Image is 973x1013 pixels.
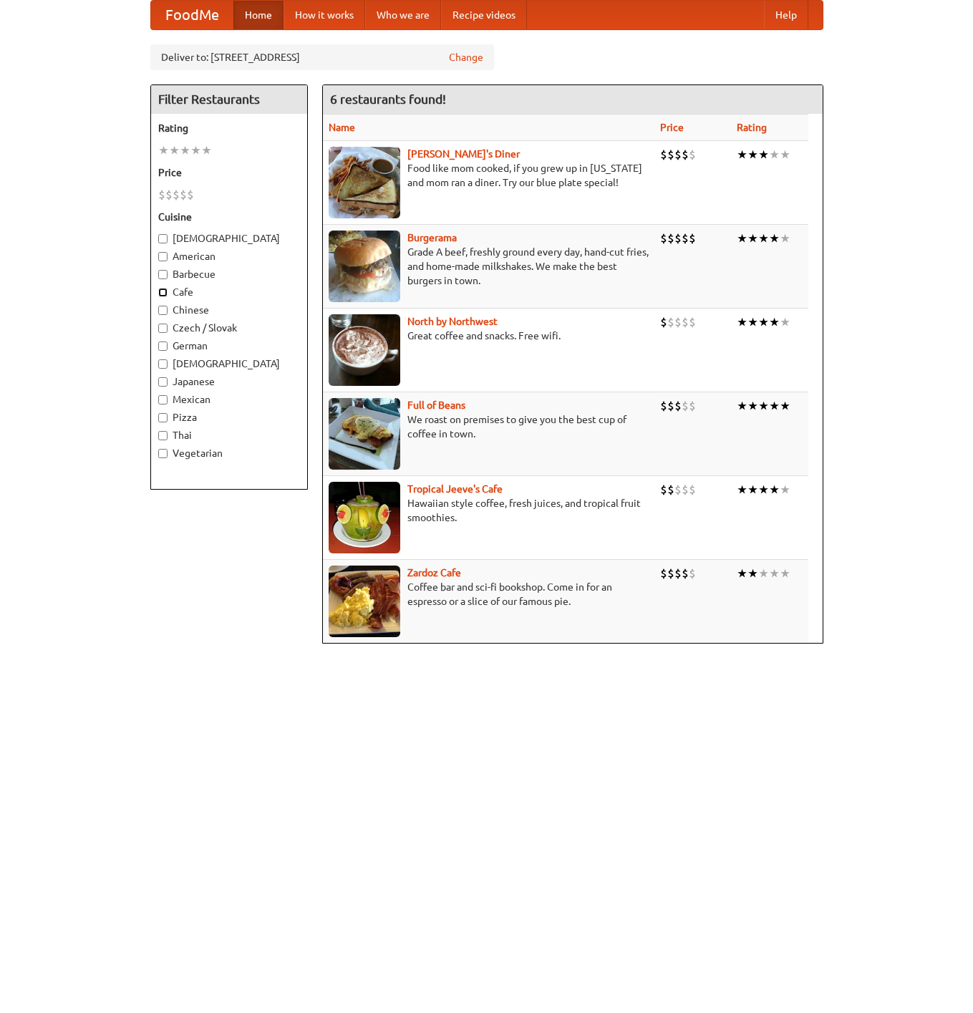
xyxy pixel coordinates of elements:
[158,395,168,404] input: Mexican
[158,359,168,369] input: [DEMOGRAPHIC_DATA]
[151,85,307,114] h4: Filter Restaurants
[689,398,696,414] li: $
[173,187,180,203] li: $
[737,398,747,414] li: ★
[158,357,300,371] label: [DEMOGRAPHIC_DATA]
[158,231,300,246] label: [DEMOGRAPHIC_DATA]
[660,398,667,414] li: $
[737,566,747,581] li: ★
[674,398,682,414] li: $
[329,412,649,441] p: We roast on premises to give you the best cup of coffee in town.
[660,147,667,163] li: $
[158,165,300,180] h5: Price
[689,482,696,498] li: $
[407,567,461,578] b: Zardoz Cafe
[158,187,165,203] li: $
[769,147,780,163] li: ★
[747,231,758,246] li: ★
[758,314,769,330] li: ★
[329,147,400,218] img: sallys.jpg
[441,1,527,29] a: Recipe videos
[165,187,173,203] li: $
[682,314,689,330] li: $
[780,482,790,498] li: ★
[769,314,780,330] li: ★
[737,122,767,133] a: Rating
[329,482,400,553] img: jeeves.jpg
[407,232,457,243] b: Burgerama
[329,580,649,609] p: Coffee bar and sci-fi bookshop. Come in for an espresso or a slice of our famous pie.
[158,288,168,297] input: Cafe
[769,231,780,246] li: ★
[737,482,747,498] li: ★
[190,142,201,158] li: ★
[660,482,667,498] li: $
[660,314,667,330] li: $
[158,285,300,299] label: Cafe
[158,249,300,263] label: American
[407,316,498,327] b: North by Northwest
[660,122,684,133] a: Price
[674,231,682,246] li: $
[329,566,400,637] img: zardoz.jpg
[660,566,667,581] li: $
[158,306,168,315] input: Chinese
[682,482,689,498] li: $
[329,398,400,470] img: beans.jpg
[158,413,168,422] input: Pizza
[758,231,769,246] li: ★
[747,566,758,581] li: ★
[689,566,696,581] li: $
[407,148,520,160] a: [PERSON_NAME]'s Diner
[158,303,300,317] label: Chinese
[158,321,300,335] label: Czech / Slovak
[151,1,233,29] a: FoodMe
[150,44,494,70] div: Deliver to: [STREET_ADDRESS]
[158,374,300,389] label: Japanese
[449,50,483,64] a: Change
[674,566,682,581] li: $
[769,566,780,581] li: ★
[667,147,674,163] li: $
[780,231,790,246] li: ★
[667,566,674,581] li: $
[158,449,168,458] input: Vegetarian
[667,482,674,498] li: $
[158,267,300,281] label: Barbecue
[682,147,689,163] li: $
[407,399,465,411] a: Full of Beans
[747,147,758,163] li: ★
[330,92,446,106] ng-pluralize: 6 restaurants found!
[158,210,300,224] h5: Cuisine
[689,231,696,246] li: $
[689,147,696,163] li: $
[747,398,758,414] li: ★
[674,147,682,163] li: $
[667,231,674,246] li: $
[758,566,769,581] li: ★
[329,231,400,302] img: burgerama.jpg
[158,392,300,407] label: Mexican
[158,121,300,135] h5: Rating
[682,566,689,581] li: $
[329,496,649,525] p: Hawaiian style coffee, fresh juices, and tropical fruit smoothies.
[667,398,674,414] li: $
[187,187,194,203] li: $
[747,314,758,330] li: ★
[769,398,780,414] li: ★
[158,446,300,460] label: Vegetarian
[158,410,300,425] label: Pizza
[158,428,300,442] label: Thai
[674,482,682,498] li: $
[329,329,649,343] p: Great coffee and snacks. Free wifi.
[747,482,758,498] li: ★
[233,1,284,29] a: Home
[329,161,649,190] p: Food like mom cooked, if you grew up in [US_STATE] and mom ran a diner. Try our blue plate special!
[682,398,689,414] li: $
[158,377,168,387] input: Japanese
[737,314,747,330] li: ★
[780,314,790,330] li: ★
[682,231,689,246] li: $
